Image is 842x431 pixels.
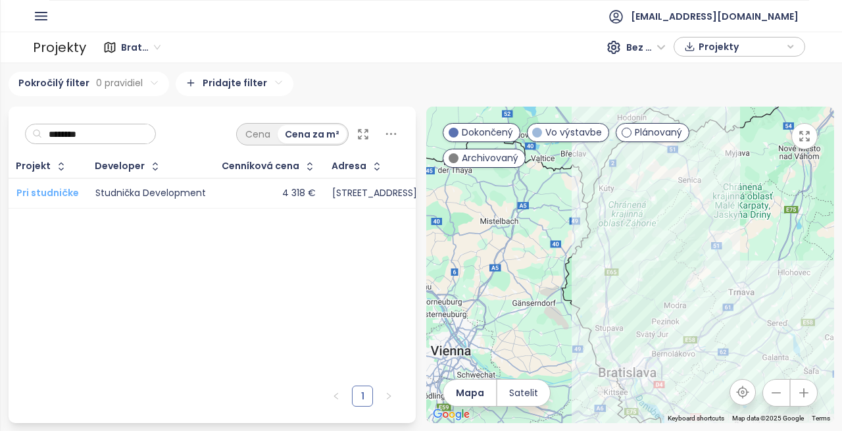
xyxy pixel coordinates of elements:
div: Projekt [16,162,51,170]
div: Pridajte filter [176,72,293,96]
span: Satelit [509,386,538,400]
div: Developer [95,162,145,170]
li: Nasledujúca strana [378,386,399,407]
a: Pri studničke [16,186,79,199]
div: Adresa [332,162,366,170]
button: Keyboard shortcuts [668,414,724,423]
div: Cena za m² [278,125,347,143]
a: Terms (opens in new tab) [812,415,830,422]
button: right [378,386,399,407]
span: Bratislavský kraj [121,38,161,57]
a: Open this area in Google Maps (opens a new window) [430,406,473,423]
div: Projekty [33,34,86,61]
span: Bez DPH [626,38,666,57]
span: Archivovaný [462,151,518,165]
div: 4 318 € [282,188,316,199]
span: Plánovaný [635,125,682,139]
div: Cenníková cena [222,162,299,170]
span: Projekty [699,37,783,57]
div: Cena [238,125,278,143]
button: left [326,386,347,407]
li: Predchádzajúca strana [326,386,347,407]
div: [STREET_ADDRESS] [332,188,417,199]
span: Dokončený [462,125,513,139]
span: Mapa [456,386,484,400]
button: Satelit [497,380,550,406]
span: Vo výstavbe [545,125,602,139]
div: button [681,37,798,57]
div: Studnička Development [95,188,206,199]
button: Mapa [443,380,496,406]
span: left [332,392,340,400]
span: right [385,392,393,400]
div: Pokročilý filter [9,72,169,96]
img: Google [430,406,473,423]
li: 1 [352,386,373,407]
span: 0 pravidiel [96,76,143,90]
span: [EMAIL_ADDRESS][DOMAIN_NAME] [631,1,799,32]
a: 1 [353,386,372,406]
span: Map data ©2025 Google [732,415,804,422]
